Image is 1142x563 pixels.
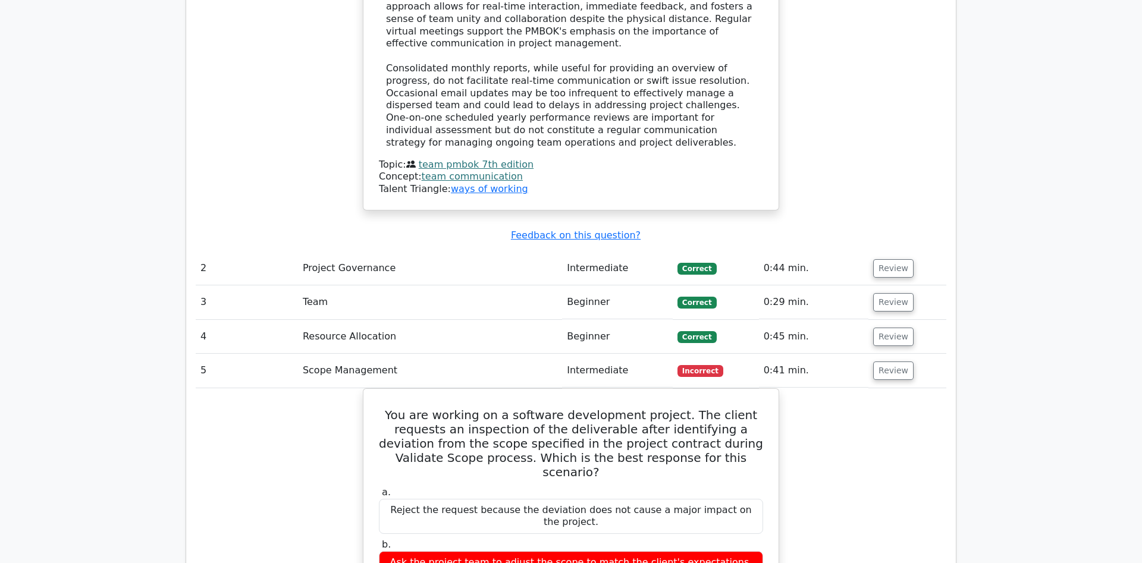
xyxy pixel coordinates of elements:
td: Resource Allocation [298,320,562,354]
td: 0:29 min. [759,285,868,319]
button: Review [873,361,914,380]
td: 0:41 min. [759,354,868,388]
span: a. [382,486,391,498]
td: 0:44 min. [759,251,868,285]
button: Review [873,293,914,312]
a: team communication [422,171,523,182]
div: Topic: [379,159,763,171]
button: Review [873,328,914,346]
a: Feedback on this question? [511,229,641,241]
td: 5 [196,354,298,388]
span: b. [382,539,391,550]
td: 0:45 min. [759,320,868,354]
a: team pmbok 7th edition [419,159,534,170]
td: Intermediate [562,354,673,388]
td: Beginner [562,285,673,319]
td: Beginner [562,320,673,354]
td: 4 [196,320,298,354]
div: Talent Triangle: [379,159,763,196]
span: Correct [677,263,716,275]
td: 2 [196,251,298,285]
td: 3 [196,285,298,319]
h5: You are working on a software development project. The client requests an inspection of the deliv... [378,408,764,479]
div: Concept: [379,171,763,183]
div: Reject the request because the deviation does not cause a major impact on the project. [379,499,763,534]
span: Correct [677,297,716,309]
td: Scope Management [298,354,562,388]
span: Correct [677,331,716,343]
span: Incorrect [677,365,723,377]
td: Team [298,285,562,319]
td: Project Governance [298,251,562,285]
a: ways of working [451,183,528,194]
button: Review [873,259,914,278]
td: Intermediate [562,251,673,285]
